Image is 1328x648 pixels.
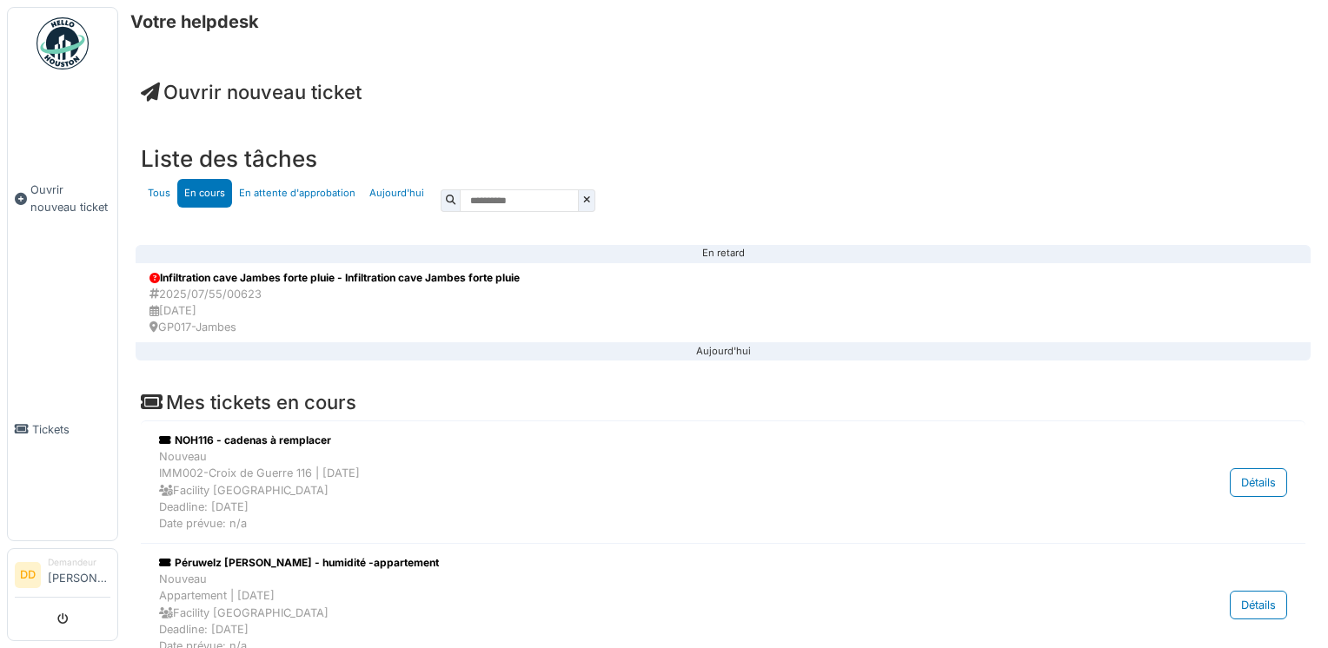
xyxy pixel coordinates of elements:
[48,556,110,569] div: Demandeur
[15,562,41,588] li: DD
[8,79,117,318] a: Ouvrir nouveau ticket
[149,270,520,286] div: Infiltration cave Jambes forte pluie - Infiltration cave Jambes forte pluie
[141,391,1305,413] h4: Mes tickets en cours
[159,433,1107,448] div: NOH116 - cadenas à remplacer
[32,421,110,438] span: Tickets
[362,179,431,208] a: Aujourd'hui
[37,17,89,69] img: Badge_color-CXgf-gQk.svg
[8,318,117,540] a: Tickets
[141,81,362,103] a: Ouvrir nouveau ticket
[149,351,1297,353] div: Aujourd'hui
[149,253,1297,255] div: En retard
[177,179,232,208] a: En cours
[130,11,259,32] h6: Votre helpdesk
[1230,591,1287,619] div: Détails
[1230,468,1287,497] div: Détails
[232,179,362,208] a: En attente d'approbation
[15,556,110,598] a: DD Demandeur[PERSON_NAME]
[48,556,110,593] li: [PERSON_NAME]
[159,555,1107,571] div: Péruwelz [PERSON_NAME] - humidité -appartement
[30,182,110,215] span: Ouvrir nouveau ticket
[155,428,1291,536] a: NOH116 - cadenas à remplacer NouveauIMM002-Croix de Guerre 116 | [DATE] Facility [GEOGRAPHIC_DATA...
[149,286,520,336] div: 2025/07/55/00623 [DATE] GP017-Jambes
[159,448,1107,532] div: Nouveau IMM002-Croix de Guerre 116 | [DATE] Facility [GEOGRAPHIC_DATA] Deadline: [DATE] Date prév...
[136,262,1311,344] a: Infiltration cave Jambes forte pluie - Infiltration cave Jambes forte pluie 2025/07/55/00623 [DAT...
[141,145,1305,172] h3: Liste des tâches
[141,179,177,208] a: Tous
